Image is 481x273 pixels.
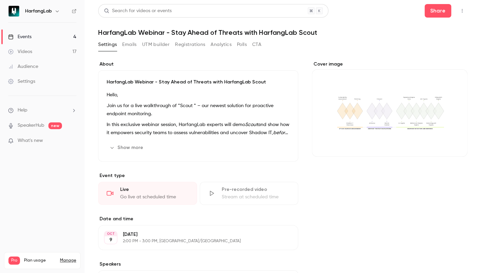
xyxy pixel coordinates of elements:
div: Events [8,33,31,40]
label: Date and time [98,216,298,222]
div: Pre-recorded video [222,186,290,193]
li: help-dropdown-opener [8,107,76,114]
section: Cover image [312,61,467,157]
div: Settings [8,78,35,85]
label: Cover image [312,61,467,68]
button: Share [424,4,451,18]
p: 2:00 PM - 3:00 PM, [GEOGRAPHIC_DATA]/[GEOGRAPHIC_DATA] [123,239,262,244]
span: Help [18,107,27,114]
h1: HarfangLab Webinar - Stay Ahead of Threats with HarfangLab Scout [98,28,467,36]
button: Registrations [175,39,205,50]
p: Event type [98,172,298,179]
span: new [48,122,62,129]
p: HarfangLab Webinar - Stay Ahead of Threats with HarfangLab Scout [107,79,290,85]
button: Emails [122,39,136,50]
span: Plan usage [24,258,56,263]
a: Manage [60,258,76,263]
div: LiveGo live at scheduled time [98,182,197,205]
div: Go live at scheduled time [120,194,189,200]
p: 9 [109,237,112,243]
button: Settings [98,39,117,50]
p: [DATE] [123,231,262,238]
p: Join us for a live walkthrough of *Scout * – our newest solution for proactive endpoint monitoring. [107,102,290,118]
span: Pro [8,256,20,265]
a: SpeakerHub [18,122,44,129]
em: Scout [245,122,258,127]
div: OCT [105,231,117,236]
div: Videos [8,48,32,55]
button: CTA [252,39,261,50]
label: Speakers [98,261,298,268]
div: Stream at scheduled time [222,194,290,200]
label: About [98,61,298,68]
span: What's new [18,137,43,144]
div: Pre-recorded videoStream at scheduled time [200,182,299,205]
img: HarfangLab [8,6,19,17]
button: Show more [107,142,147,153]
button: Polls [237,39,247,50]
h6: HarfangLab [25,8,52,15]
button: UTM builder [142,39,170,50]
p: In this exclusive webinar session, HarfangLab experts will demo and show how it empowers security... [107,121,290,137]
div: Live [120,186,189,193]
div: Search for videos or events [104,7,172,15]
iframe: Noticeable Trigger [68,138,76,144]
p: Hello, [107,91,290,99]
button: Analytics [211,39,232,50]
div: Audience [8,63,38,70]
